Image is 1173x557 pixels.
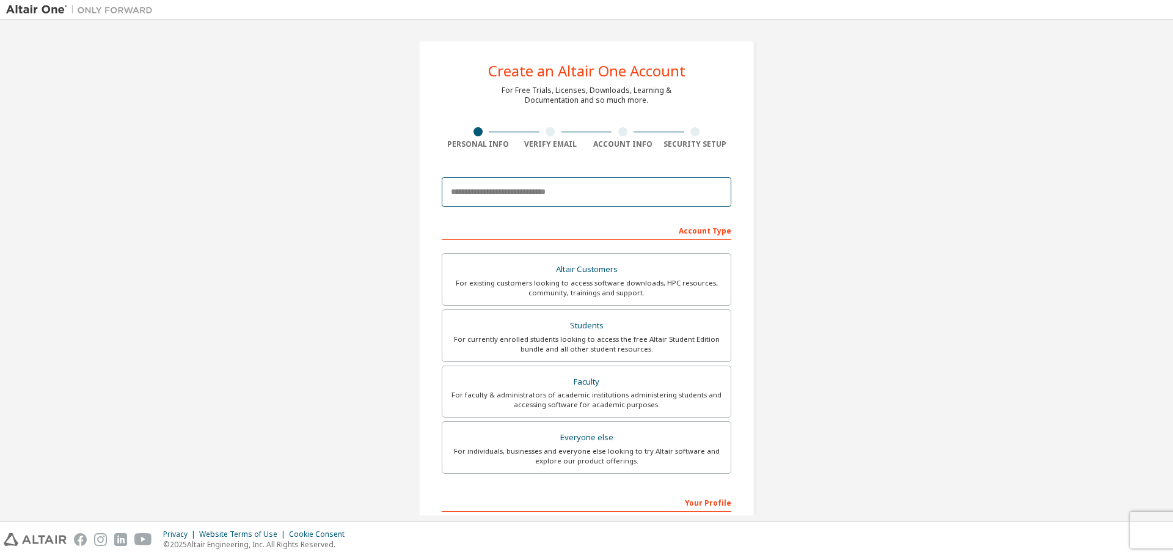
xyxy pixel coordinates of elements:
[450,317,723,334] div: Students
[114,533,127,546] img: linkedin.svg
[289,529,352,539] div: Cookie Consent
[450,429,723,446] div: Everyone else
[94,533,107,546] img: instagram.svg
[450,390,723,410] div: For faculty & administrators of academic institutions administering students and accessing softwa...
[502,86,671,105] div: For Free Trials, Licenses, Downloads, Learning & Documentation and so much more.
[488,64,685,78] div: Create an Altair One Account
[4,533,67,546] img: altair_logo.svg
[442,220,731,240] div: Account Type
[450,334,723,354] div: For currently enrolled students looking to access the free Altair Student Edition bundle and all ...
[163,529,199,539] div: Privacy
[514,139,587,149] div: Verify Email
[74,533,87,546] img: facebook.svg
[450,374,723,391] div: Faculty
[586,139,659,149] div: Account Info
[450,446,723,466] div: For individuals, businesses and everyone else looking to try Altair software and explore our prod...
[6,4,159,16] img: Altair One
[450,278,723,298] div: For existing customers looking to access software downloads, HPC resources, community, trainings ...
[442,492,731,512] div: Your Profile
[199,529,289,539] div: Website Terms of Use
[450,261,723,278] div: Altair Customers
[442,139,514,149] div: Personal Info
[134,533,152,546] img: youtube.svg
[163,539,352,550] p: © 2025 Altair Engineering, Inc. All Rights Reserved.
[659,139,732,149] div: Security Setup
